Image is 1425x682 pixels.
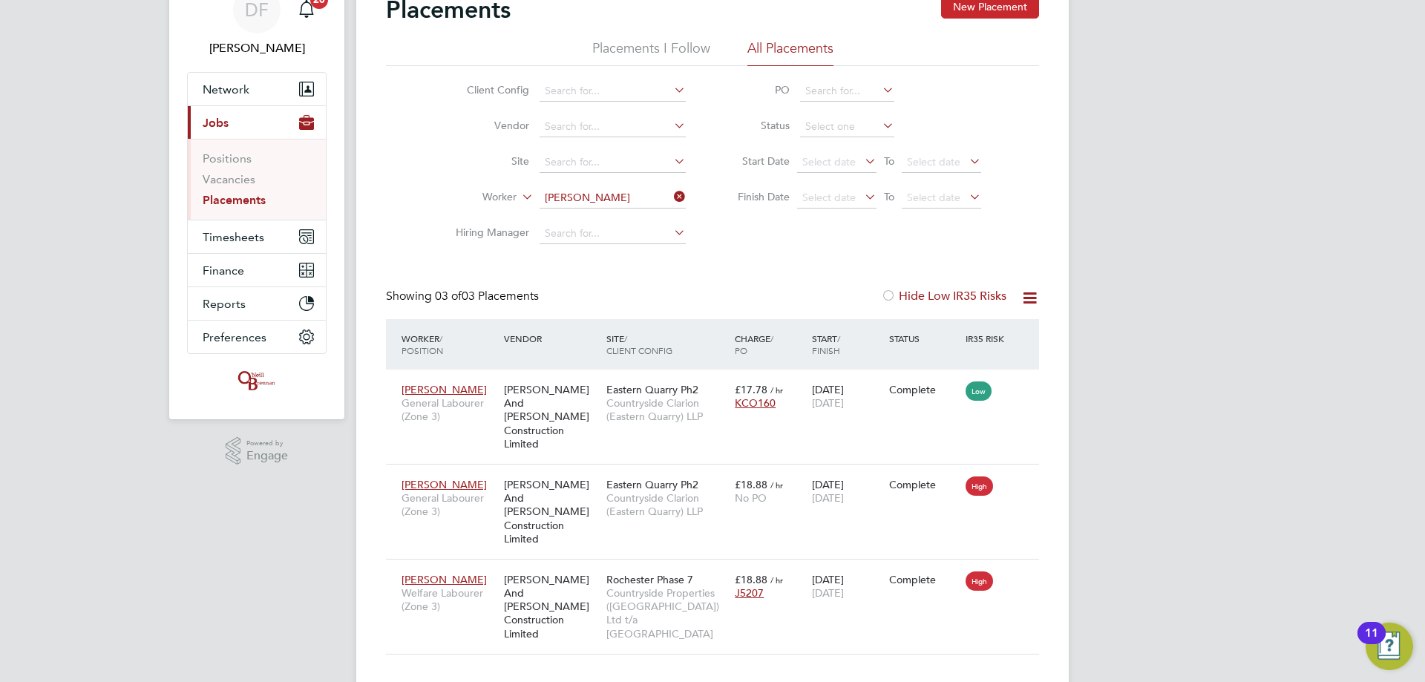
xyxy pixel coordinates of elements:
[435,289,539,304] span: 03 Placements
[203,151,252,165] a: Positions
[808,325,885,364] div: Start
[540,152,686,173] input: Search for...
[188,254,326,286] button: Finance
[731,325,808,364] div: Charge
[812,491,844,505] span: [DATE]
[203,297,246,311] span: Reports
[879,187,899,206] span: To
[187,369,327,393] a: Go to home page
[226,437,289,465] a: Powered byEngage
[246,450,288,462] span: Engage
[188,139,326,220] div: Jobs
[879,151,899,171] span: To
[402,573,487,586] span: [PERSON_NAME]
[770,384,783,396] span: / hr
[398,375,1039,387] a: [PERSON_NAME]General Labourer (Zone 3)[PERSON_NAME] And [PERSON_NAME] Construction LimitedEastern...
[962,325,1013,352] div: IR35 Risk
[606,332,672,356] span: / Client Config
[402,383,487,396] span: [PERSON_NAME]
[500,565,603,648] div: [PERSON_NAME] And [PERSON_NAME] Construction Limited
[540,81,686,102] input: Search for...
[402,332,443,356] span: / Position
[606,491,727,518] span: Countryside Clarion (Eastern Quarry) LLP
[540,117,686,137] input: Search for...
[188,287,326,320] button: Reports
[907,155,960,168] span: Select date
[540,223,686,244] input: Search for...
[444,226,529,239] label: Hiring Manager
[203,193,266,207] a: Placements
[735,478,767,491] span: £18.88
[889,383,959,396] div: Complete
[723,190,790,203] label: Finish Date
[444,119,529,132] label: Vendor
[966,476,993,496] span: High
[606,396,727,423] span: Countryside Clarion (Eastern Quarry) LLP
[500,376,603,458] div: [PERSON_NAME] And [PERSON_NAME] Construction Limited
[1366,623,1413,670] button: Open Resource Center, 11 new notifications
[808,565,885,607] div: [DATE]
[188,106,326,139] button: Jobs
[800,117,894,137] input: Select one
[398,470,1039,482] a: [PERSON_NAME]General Labourer (Zone 3)[PERSON_NAME] And [PERSON_NAME] Construction LimitedEastern...
[885,325,963,352] div: Status
[203,263,244,278] span: Finance
[402,491,497,518] span: General Labourer (Zone 3)
[606,383,698,396] span: Eastern Quarry Ph2
[540,188,686,209] input: Search for...
[444,83,529,96] label: Client Config
[812,332,840,356] span: / Finish
[889,573,959,586] div: Complete
[966,571,993,591] span: High
[735,396,776,410] span: KCO160
[1365,633,1378,652] div: 11
[808,470,885,512] div: [DATE]
[203,172,255,186] a: Vacancies
[606,586,727,640] span: Countryside Properties ([GEOGRAPHIC_DATA]) Ltd t/a [GEOGRAPHIC_DATA]
[203,82,249,96] span: Network
[402,396,497,423] span: General Labourer (Zone 3)
[770,574,783,586] span: / hr
[800,81,894,102] input: Search for...
[735,573,767,586] span: £18.88
[188,73,326,105] button: Network
[735,332,773,356] span: / PO
[187,39,327,57] span: Dan Fry
[431,190,517,205] label: Worker
[386,289,542,304] div: Showing
[203,116,229,130] span: Jobs
[402,478,487,491] span: [PERSON_NAME]
[188,321,326,353] button: Preferences
[235,369,278,393] img: oneillandbrennan-logo-retina.png
[802,191,856,204] span: Select date
[500,325,603,352] div: Vendor
[735,383,767,396] span: £17.78
[500,470,603,553] div: [PERSON_NAME] And [PERSON_NAME] Construction Limited
[907,191,960,204] span: Select date
[435,289,462,304] span: 03 of
[203,330,266,344] span: Preferences
[444,154,529,168] label: Site
[606,573,693,586] span: Rochester Phase 7
[398,325,500,364] div: Worker
[723,83,790,96] label: PO
[723,154,790,168] label: Start Date
[592,39,710,66] li: Placements I Follow
[603,325,731,364] div: Site
[606,478,698,491] span: Eastern Quarry Ph2
[402,586,497,613] span: Welfare Labourer (Zone 3)
[203,230,264,244] span: Timesheets
[735,586,764,600] span: J5207
[398,565,1039,577] a: [PERSON_NAME]Welfare Labourer (Zone 3)[PERSON_NAME] And [PERSON_NAME] Construction LimitedRochest...
[770,479,783,491] span: / hr
[966,381,992,401] span: Low
[881,289,1006,304] label: Hide Low IR35 Risks
[747,39,833,66] li: All Placements
[808,376,885,417] div: [DATE]
[246,437,288,450] span: Powered by
[735,491,767,505] span: No PO
[723,119,790,132] label: Status
[188,220,326,253] button: Timesheets
[812,586,844,600] span: [DATE]
[802,155,856,168] span: Select date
